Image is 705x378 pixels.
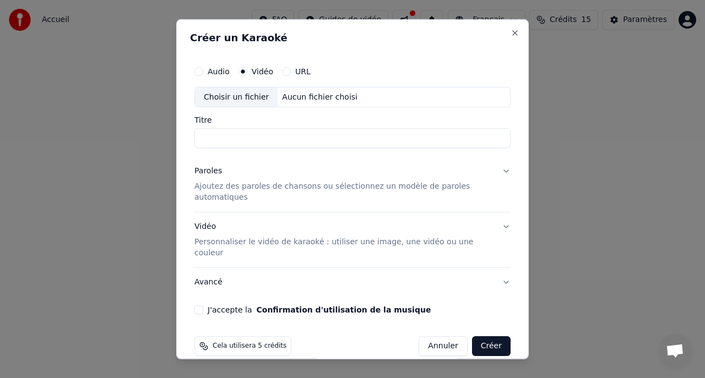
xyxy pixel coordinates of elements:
label: URL [295,67,311,75]
button: Avancé [194,268,511,297]
button: Créer [472,336,511,356]
p: Ajoutez des paroles de chansons ou sélectionnez un modèle de paroles automatiques [194,181,493,203]
button: VidéoPersonnaliser le vidéo de karaoké : utiliser une image, une vidéo ou une couleur [194,212,511,267]
div: Vidéo [194,221,493,259]
span: Cela utilisera 5 crédits [213,342,286,350]
label: J'accepte la [208,306,431,314]
label: Titre [194,116,511,124]
h2: Créer un Karaoké [190,32,515,42]
button: ParolesAjoutez des paroles de chansons ou sélectionnez un modèle de paroles automatiques [194,157,511,212]
div: Choisir un fichier [195,87,278,107]
button: J'accepte la [256,306,431,314]
label: Vidéo [252,67,273,75]
button: Annuler [419,336,467,356]
div: Aucun fichier choisi [278,91,362,102]
p: Personnaliser le vidéo de karaoké : utiliser une image, une vidéo ou une couleur [194,237,493,259]
label: Audio [208,67,230,75]
div: Paroles [194,166,222,177]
